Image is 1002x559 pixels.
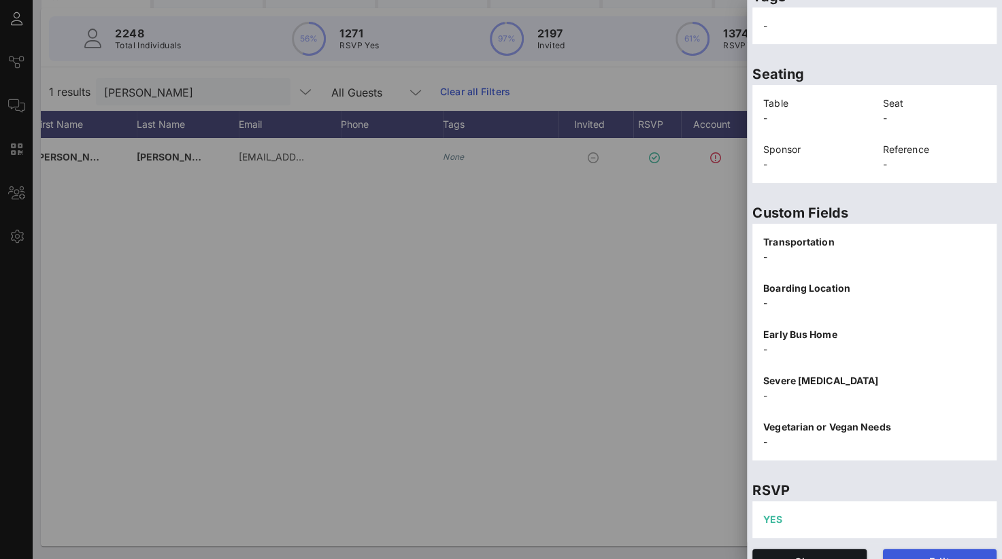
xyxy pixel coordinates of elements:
p: Early Bus Home [763,327,986,342]
p: Transportation [763,235,986,250]
span: YES [763,513,782,525]
p: - [763,388,986,403]
p: Table [763,96,867,111]
p: Sponsor [763,142,867,157]
p: - [763,157,867,172]
p: - [763,342,986,357]
p: - [763,111,867,126]
span: - [763,20,767,31]
p: Severe [MEDICAL_DATA] [763,373,986,388]
p: Boarding Location [763,281,986,296]
p: - [883,111,986,126]
p: Reference [883,142,986,157]
p: Vegetarian or Vegan Needs [763,420,986,435]
p: - [763,296,986,311]
p: - [763,435,986,450]
p: - [763,250,986,265]
p: Seat [883,96,986,111]
p: RSVP [752,479,997,501]
p: - [883,157,986,172]
p: Seating [752,63,997,85]
p: Custom Fields [752,202,997,224]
